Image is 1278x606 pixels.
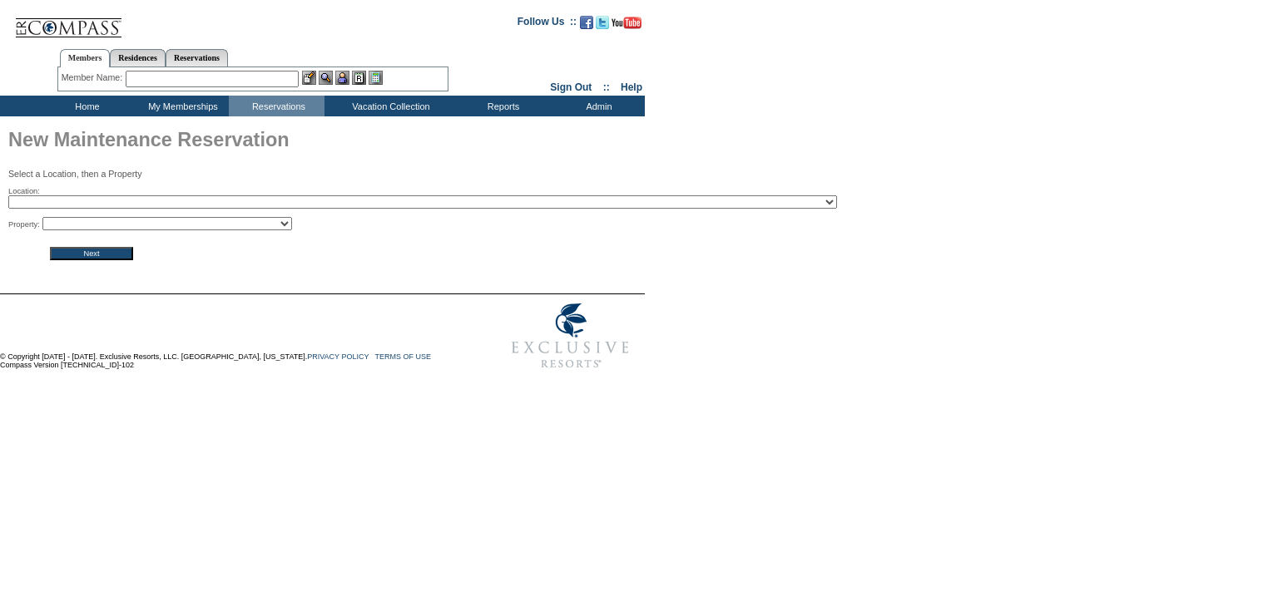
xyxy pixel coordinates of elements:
a: Sign Out [550,81,592,93]
span: Location: [8,186,40,196]
a: Members [60,49,111,67]
a: TERMS OF USE [375,352,432,361]
img: View [319,71,333,85]
a: Become our fan on Facebook [580,21,593,31]
input: Next [50,247,133,260]
a: Help [621,81,642,93]
td: Reservations [229,96,324,116]
a: Subscribe to our YouTube Channel [612,21,641,31]
a: PRIVACY POLICY [307,352,369,361]
td: Reports [453,96,549,116]
span: Property: [8,219,40,229]
a: Follow us on Twitter [596,21,609,31]
div: Member Name: [62,71,126,85]
a: Residences [110,49,166,67]
h1: New Maintenance Reservation [8,125,645,160]
td: Vacation Collection [324,96,453,116]
p: Select a Location, then a Property [8,169,645,179]
a: Reservations [166,49,228,67]
img: b_edit.gif [302,71,316,85]
td: Admin [549,96,645,116]
img: Follow us on Twitter [596,16,609,29]
td: My Memberships [133,96,229,116]
td: Follow Us :: [518,14,577,34]
img: Reservations [352,71,366,85]
img: Compass Home [14,4,122,38]
td: Home [37,96,133,116]
img: Subscribe to our YouTube Channel [612,17,641,29]
img: Impersonate [335,71,349,85]
img: Become our fan on Facebook [580,16,593,29]
span: :: [603,81,610,93]
img: b_calculator.gif [369,71,383,85]
img: Exclusive Resorts [496,294,645,377]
